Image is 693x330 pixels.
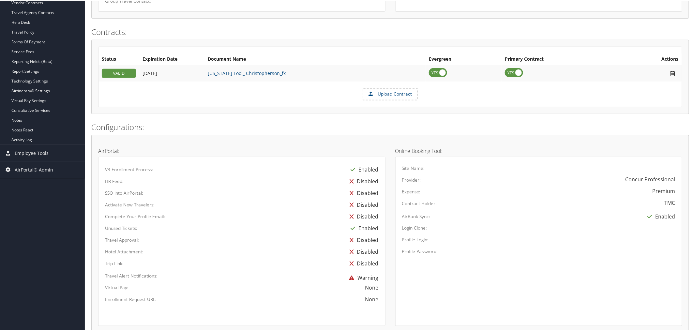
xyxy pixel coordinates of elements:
[105,236,139,243] label: Travel Approval:
[105,260,124,266] label: Trip Link:
[15,144,49,161] span: Employee Tools
[143,69,157,76] span: [DATE]
[365,283,379,291] div: None
[402,247,438,254] label: Profile Password:
[98,53,139,65] th: Status
[402,176,421,183] label: Provider:
[208,69,286,76] a: [US_STATE] Tool_ Christopherson_fx
[363,88,417,99] label: Upload Contract
[102,68,136,77] div: VALID
[105,189,143,196] label: SSO into AirPortal:
[402,236,429,242] label: Profile Login:
[347,233,379,245] div: Disabled
[348,163,379,175] div: Enabled
[667,69,679,76] i: Remove Contract
[402,200,437,206] label: Contract Holder:
[143,70,201,76] div: Add/Edit Date
[105,284,128,290] label: Virtual Pay:
[346,274,379,281] span: Warning
[347,198,379,210] div: Disabled
[204,53,426,65] th: Document Name
[105,295,157,302] label: Enrollment Request URL:
[223,295,379,303] div: None
[105,166,153,172] label: V3 Enrollment Process:
[402,188,421,194] label: Expense:
[620,53,682,65] th: Actions
[347,175,379,187] div: Disabled
[625,175,675,183] div: Concur Professional
[105,213,165,219] label: Complete Your Profile Email:
[347,257,379,269] div: Disabled
[402,224,427,231] label: Login Clone:
[665,198,675,206] div: TMC
[98,148,385,153] h4: AirPortal:
[402,213,430,219] label: AirBank Sync:
[105,248,143,254] label: Hotel Attachment:
[347,245,379,257] div: Disabled
[347,187,379,198] div: Disabled
[105,177,124,184] label: HR Feed:
[347,210,379,222] div: Disabled
[426,53,502,65] th: Evergreen
[139,53,204,65] th: Expiration Date
[502,53,620,65] th: Primary Contract
[395,148,683,153] h4: Online Booking Tool:
[348,222,379,233] div: Enabled
[105,224,137,231] label: Unused Tickets:
[91,121,689,132] h2: Configurations:
[105,272,158,278] label: Travel Alert Notifications:
[402,164,425,171] label: Site Name:
[15,161,53,177] span: AirPortal® Admin
[653,187,675,194] div: Premium
[91,26,689,37] h2: Contracts:
[644,210,675,222] div: Enabled
[105,201,155,207] label: Activate New Travelers:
